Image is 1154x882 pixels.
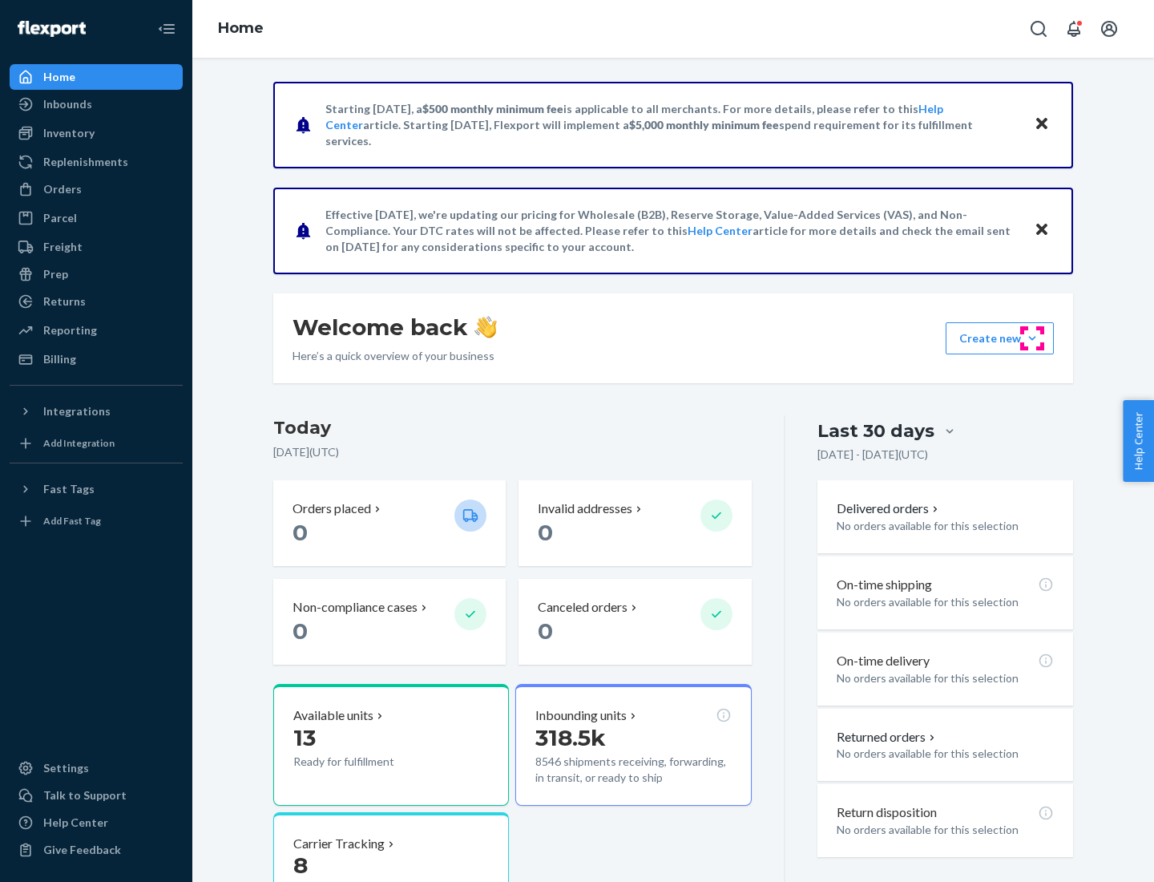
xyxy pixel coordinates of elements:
[10,431,183,456] a: Add Integration
[10,318,183,343] a: Reporting
[43,481,95,497] div: Fast Tags
[837,500,942,518] button: Delivered orders
[43,815,108,831] div: Help Center
[43,125,95,141] div: Inventory
[43,760,89,776] div: Settings
[43,69,75,85] div: Home
[538,519,553,546] span: 0
[535,754,731,786] p: 8546 shipments receiving, forwarding, in transit, or ready to ship
[535,724,606,751] span: 318.5k
[515,684,751,806] button: Inbounding units318.5k8546 shipments receiving, forwarding, in transit, or ready to ship
[43,239,83,255] div: Freight
[1031,219,1052,242] button: Close
[43,210,77,226] div: Parcel
[10,399,183,424] button: Integrations
[273,415,752,441] h3: Today
[293,313,497,342] h1: Welcome back
[518,579,751,665] button: Canceled orders 0
[946,322,1054,354] button: Create new
[1023,13,1055,45] button: Open Search Box
[837,652,930,670] p: On-time delivery
[10,234,183,260] a: Freight
[538,617,553,645] span: 0
[1123,400,1154,482] button: Help Center
[293,500,371,518] p: Orders placed
[629,118,779,131] span: $5,000 monthly minimum fee
[10,176,183,202] a: Orders
[273,579,506,665] button: Non-compliance cases 0
[43,181,82,197] div: Orders
[293,348,497,364] p: Here’s a quick overview of your business
[10,783,183,808] a: Talk to Support
[43,293,86,310] div: Returns
[43,154,128,170] div: Replenishments
[325,101,1019,149] p: Starting [DATE], a is applicable to all merchants. For more details, please refer to this article...
[293,724,316,751] span: 13
[293,754,442,770] p: Ready for fulfillment
[273,444,752,460] p: [DATE] ( UTC )
[43,322,97,338] div: Reporting
[10,837,183,863] button: Give Feedback
[10,120,183,146] a: Inventory
[43,436,115,450] div: Add Integration
[10,508,183,534] a: Add Fast Tag
[10,289,183,314] a: Returns
[10,261,183,287] a: Prep
[10,810,183,835] a: Help Center
[293,706,373,725] p: Available units
[10,755,183,781] a: Settings
[518,480,751,566] button: Invalid addresses 0
[10,476,183,502] button: Fast Tags
[538,500,632,518] p: Invalid addresses
[837,670,1054,686] p: No orders available for this selection
[293,835,385,853] p: Carrier Tracking
[43,96,92,112] div: Inbounds
[474,316,497,338] img: hand-wave emoji
[18,21,86,37] img: Flexport logo
[422,102,563,115] span: $500 monthly minimum fee
[43,351,76,367] div: Billing
[538,598,627,617] p: Canceled orders
[218,19,264,37] a: Home
[293,617,308,645] span: 0
[10,205,183,231] a: Parcel
[837,728,938,746] button: Returned orders
[837,822,1054,838] p: No orders available for this selection
[10,91,183,117] a: Inbounds
[293,852,308,879] span: 8
[837,746,1054,762] p: No orders available for this selection
[151,13,183,45] button: Close Navigation
[1031,113,1052,136] button: Close
[205,6,276,52] ol: breadcrumbs
[1093,13,1125,45] button: Open account menu
[837,594,1054,610] p: No orders available for this selection
[293,598,418,617] p: Non-compliance cases
[273,480,506,566] button: Orders placed 0
[688,224,753,237] a: Help Center
[43,403,111,419] div: Integrations
[10,346,183,372] a: Billing
[837,576,932,594] p: On-time shipping
[817,419,934,443] div: Last 30 days
[43,842,121,858] div: Give Feedback
[273,684,509,806] button: Available units13Ready for fulfillment
[817,447,928,463] p: [DATE] - [DATE] ( UTC )
[43,514,101,528] div: Add Fast Tag
[535,706,627,725] p: Inbounding units
[10,149,183,175] a: Replenishments
[837,518,1054,534] p: No orders available for this selection
[837,803,937,822] p: Return disposition
[43,266,68,282] div: Prep
[325,207,1019,255] p: Effective [DATE], we're updating our pricing for Wholesale (B2B), Reserve Storage, Value-Added Se...
[43,787,127,803] div: Talk to Support
[1058,13,1090,45] button: Open notifications
[293,519,308,546] span: 0
[10,64,183,90] a: Home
